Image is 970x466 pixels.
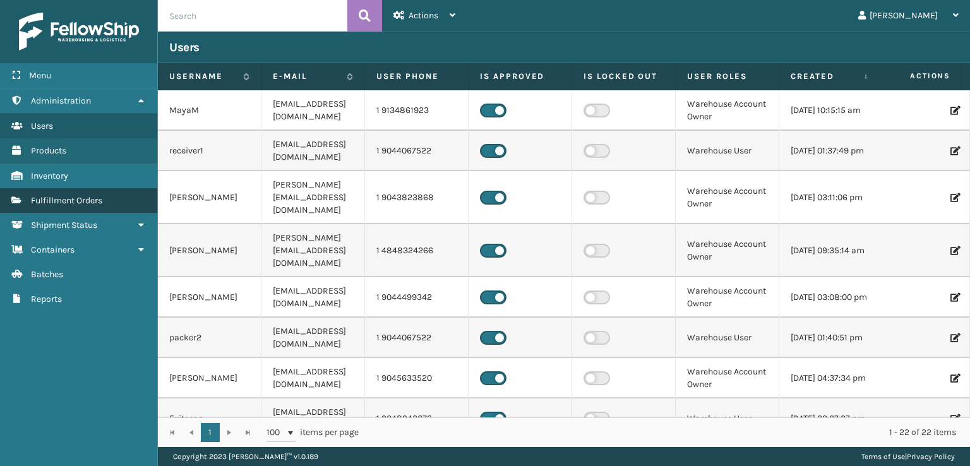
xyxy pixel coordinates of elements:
[261,224,365,277] td: [PERSON_NAME][EMAIL_ADDRESS][DOMAIN_NAME]
[676,171,779,224] td: Warehouse Account Owner
[158,171,261,224] td: [PERSON_NAME]
[779,358,883,398] td: [DATE] 04:37:34 pm
[791,71,858,82] label: Created
[169,40,200,55] h3: Users
[676,318,779,358] td: Warehouse User
[261,318,365,358] td: [EMAIL_ADDRESS][DOMAIN_NAME]
[158,277,261,318] td: [PERSON_NAME]
[950,193,958,202] i: Edit
[31,121,53,131] span: Users
[950,414,958,423] i: Edit
[31,195,102,206] span: Fulfillment Orders
[261,131,365,171] td: [EMAIL_ADDRESS][DOMAIN_NAME]
[676,277,779,318] td: Warehouse Account Owner
[676,90,779,131] td: Warehouse Account Owner
[158,131,261,171] td: receiver1
[861,447,955,466] div: |
[779,318,883,358] td: [DATE] 01:40:51 pm
[365,90,469,131] td: 1 9134861923
[273,71,340,82] label: E-mail
[861,452,905,461] a: Terms of Use
[31,294,62,304] span: Reports
[365,131,469,171] td: 1 9044067522
[266,423,359,442] span: items per page
[480,71,560,82] label: Is Approved
[676,224,779,277] td: Warehouse Account Owner
[261,398,365,439] td: [EMAIL_ADDRESS][DOMAIN_NAME]
[365,358,469,398] td: 1 9045633520
[169,71,237,82] label: Username
[158,318,261,358] td: packer2
[950,246,958,255] i: Edit
[31,220,97,230] span: Shipment Status
[376,426,956,439] div: 1 - 22 of 22 items
[31,95,91,106] span: Administration
[950,374,958,383] i: Edit
[261,358,365,398] td: [EMAIL_ADDRESS][DOMAIN_NAME]
[365,171,469,224] td: 1 9043823868
[31,170,68,181] span: Inventory
[261,171,365,224] td: [PERSON_NAME][EMAIL_ADDRESS][DOMAIN_NAME]
[779,171,883,224] td: [DATE] 03:11:06 pm
[907,452,955,461] a: Privacy Policy
[201,423,220,442] a: 1
[376,71,457,82] label: User phone
[779,224,883,277] td: [DATE] 09:35:14 am
[261,277,365,318] td: [EMAIL_ADDRESS][DOMAIN_NAME]
[676,131,779,171] td: Warehouse User
[365,318,469,358] td: 1 9044067522
[261,90,365,131] td: [EMAIL_ADDRESS][DOMAIN_NAME]
[31,269,63,280] span: Batches
[950,146,958,155] i: Edit
[779,277,883,318] td: [DATE] 03:08:00 pm
[779,131,883,171] td: [DATE] 01:37:49 pm
[158,358,261,398] td: [PERSON_NAME]
[365,277,469,318] td: 1 9044499342
[31,244,75,255] span: Containers
[779,90,883,131] td: [DATE] 10:15:15 am
[266,426,285,439] span: 100
[173,447,318,466] p: Copyright 2023 [PERSON_NAME]™ v 1.0.189
[950,333,958,342] i: Edit
[584,71,664,82] label: Is Locked Out
[950,106,958,115] i: Edit
[676,398,779,439] td: Warehouse User
[365,398,469,439] td: 1 9048942673
[779,398,883,439] td: [DATE] 02:07:27 pm
[950,293,958,302] i: Edit
[19,13,139,51] img: logo
[365,224,469,277] td: 1 4848324266
[158,224,261,277] td: [PERSON_NAME]
[687,71,767,82] label: User Roles
[31,145,66,156] span: Products
[158,398,261,439] td: Exitscan
[29,70,51,81] span: Menu
[870,66,958,87] span: Actions
[676,358,779,398] td: Warehouse Account Owner
[158,90,261,131] td: MayaM
[409,10,438,21] span: Actions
